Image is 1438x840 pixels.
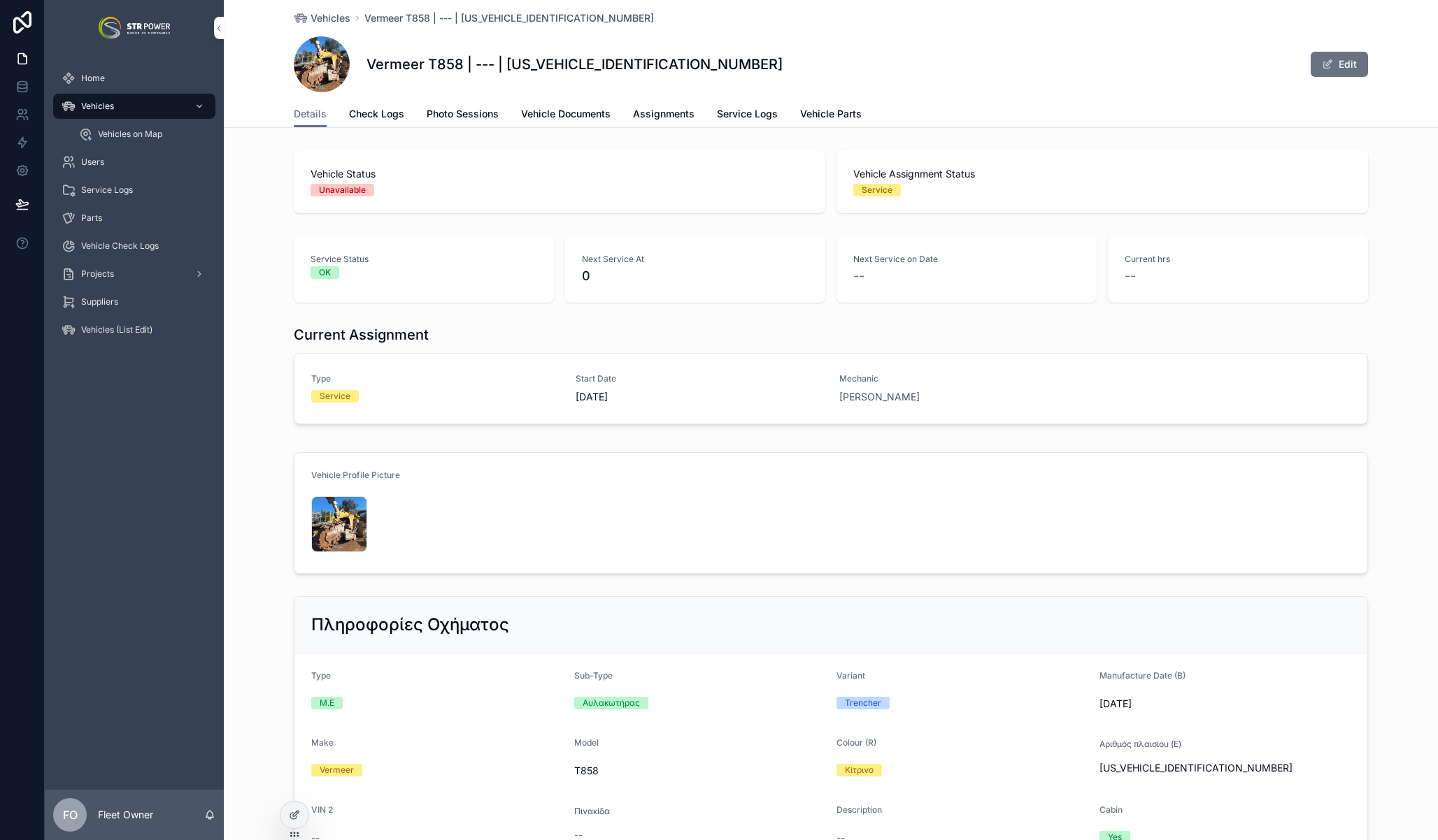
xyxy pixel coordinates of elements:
span: -- [1125,266,1136,286]
span: Current hrs [1125,254,1170,265]
span: Next Service At [582,254,644,265]
span: Make [311,737,334,748]
span: Vehicles [81,101,114,112]
span: Colour (R) [837,737,876,748]
p: Fleet Owner [98,808,153,822]
a: Home [53,66,215,91]
div: Service [862,184,892,196]
span: Vehicles (List Edit) [81,324,152,335]
span: Type [311,670,331,681]
a: Vehicle Check Logs [53,233,215,259]
span: Mechanic [839,373,1087,384]
span: Vehicle Assignment Status [853,167,1351,181]
a: Vehicles on Map [70,122,215,147]
span: VIN 2 [311,804,333,815]
a: Vehicles [294,11,350,25]
h1: Current Assignment [294,325,429,345]
span: Manufacture Date (B) [1099,670,1186,681]
span: Projects [81,268,114,280]
span: Home [81,73,105,84]
span: Vehicles [311,11,350,25]
div: Κίτρινο [845,764,874,776]
span: Πινακίδα [574,806,610,817]
span: Users [81,157,104,168]
span: Next Service on Date [853,254,938,265]
a: Service Logs [53,178,215,203]
a: Vehicles (List Edit) [53,317,215,342]
span: Vehicle Documents [521,107,611,121]
span: T858 [574,764,826,778]
span: Service Status [311,254,369,265]
span: Variant [837,670,865,681]
span: Vehicle Parts [800,107,862,121]
span: Description [837,804,882,815]
a: TypeServiceStart Date[DATE]Mechanic[PERSON_NAME] [294,354,1367,423]
span: FO [63,806,78,823]
span: Details [294,107,327,121]
span: Suppliers [81,296,118,307]
span: Service Logs [717,107,778,121]
span: Parts [81,212,102,224]
span: [DATE] [576,390,823,404]
div: Vermeer [320,764,354,776]
span: Service Logs [81,184,133,196]
a: Projects [53,261,215,287]
div: Μ.Ε [320,697,334,709]
a: Details [294,101,327,128]
span: Type [311,373,559,384]
a: Vehicles [53,94,215,119]
span: Vehicle Status [311,167,809,181]
h1: Vermeer T858 | --- | [US_VEHICLE_IDENTIFICATION_NUMBER] [366,55,783,74]
h2: Πληροφορίες Οχήματος [311,614,509,636]
span: Αριθμός πλαισίου (E) [1099,739,1181,750]
a: Check Logs [349,101,404,129]
span: [DATE] [1099,697,1351,711]
span: -- [853,266,864,286]
span: 0 [582,266,809,286]
a: Vermeer T858 | --- | [US_VEHICLE_IDENTIFICATION_NUMBER] [364,11,654,25]
span: Assignments [633,107,695,121]
span: Sub-Type [574,670,613,681]
div: OK [319,266,331,279]
span: Start Date [576,373,823,384]
button: Edit [1311,52,1368,77]
img: App logo [99,17,170,39]
a: Suppliers [53,289,215,314]
a: Service Logs [717,101,778,129]
span: [US_VEHICLE_IDENTIFICATION_NUMBER] [1099,761,1351,775]
a: Vehicle Documents [521,101,611,129]
div: Trencher [845,697,881,709]
span: Check Logs [349,107,404,121]
div: Service [320,390,350,403]
div: Αυλακωτήρας [583,697,640,709]
span: Model [574,737,599,748]
div: Unavailable [319,184,366,196]
a: [PERSON_NAME] [839,390,920,404]
span: Photo Sessions [427,107,499,121]
a: Assignments [633,101,695,129]
a: Users [53,150,215,175]
a: Parts [53,205,215,231]
span: Vehicle Profile Picture [311,470,400,480]
a: Photo Sessions [427,101,499,129]
span: Vehicle Check Logs [81,240,159,252]
div: scrollable content [45,56,224,361]
a: Vehicle Parts [800,101,862,129]
span: Vehicles on Map [98,129,162,140]
span: Cabin [1099,804,1123,815]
